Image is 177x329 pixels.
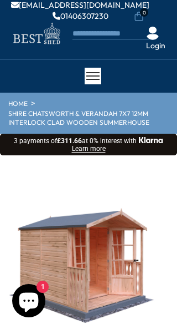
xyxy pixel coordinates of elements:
[53,12,108,20] a: 01406307230
[9,284,49,320] inbox-online-store-chat: Shopify online store chat
[146,27,159,40] img: User Icon
[11,1,149,9] a: [EMAIL_ADDRESS][DOMAIN_NAME]
[8,21,64,47] img: logo
[146,42,165,49] a: Login
[8,99,28,109] a: HOME
[8,109,169,128] a: Shire Chatsworth & Verandah 7x7 12mm interlock Clad wooden Summerhouse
